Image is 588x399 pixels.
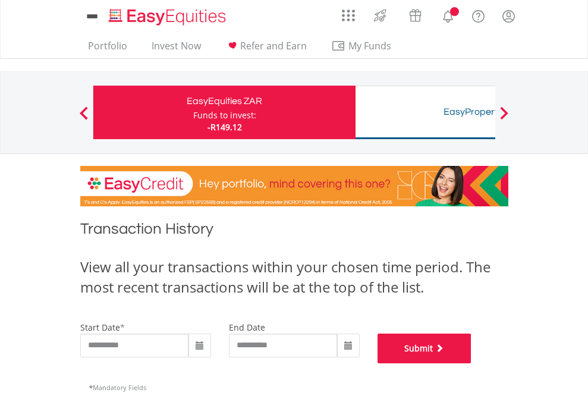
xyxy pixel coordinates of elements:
[221,40,312,58] a: Refer and Earn
[405,6,425,25] img: vouchers-v2.svg
[80,322,120,333] label: start date
[80,166,508,206] img: EasyCredit Promotion Banner
[72,112,96,124] button: Previous
[370,6,390,25] img: thrive-v2.svg
[193,109,256,121] div: Funds to invest:
[240,39,307,52] span: Refer and Earn
[492,112,516,124] button: Next
[104,3,231,27] a: Home page
[80,257,508,298] div: View all your transactions within your chosen time period. The most recent transactions will be a...
[229,322,265,333] label: end date
[100,93,348,109] div: EasyEquities ZAR
[463,3,493,27] a: FAQ's and Support
[106,7,231,27] img: EasyEquities_Logo.png
[331,38,409,54] span: My Funds
[342,9,355,22] img: grid-menu-icon.svg
[398,3,433,25] a: Vouchers
[89,383,146,392] span: Mandatory Fields
[83,40,132,58] a: Portfolio
[433,3,463,27] a: Notifications
[147,40,206,58] a: Invest Now
[378,334,471,363] button: Submit
[80,218,508,245] h1: Transaction History
[207,121,242,133] span: -R149.12
[334,3,363,22] a: AppsGrid
[493,3,524,29] a: My Profile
